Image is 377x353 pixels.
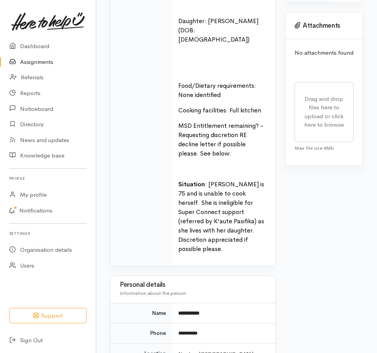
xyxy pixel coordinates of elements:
[120,281,266,289] h3: Personal details
[295,142,354,152] div: Max file size 4Mb
[178,82,256,99] font: Food/Dietary requirements: None identified
[295,22,354,30] h3: Attachments
[178,180,205,188] span: Situation
[9,308,87,324] button: Support
[304,95,344,129] span: Drag and drop files here to upload or click here to browse
[178,180,264,253] font: : [PERSON_NAME] is 75 and is unable to cook herself. She is ineligible for Super Connect support ...
[120,290,186,296] span: Information about the person
[178,122,263,157] font: MSD Entitlement remaining? - Requesting discretion RE decline letter if possible please. See below:
[178,17,258,43] font: Daughter: [PERSON_NAME] (DOB: [DEMOGRAPHIC_DATA])
[111,303,172,323] td: Name
[9,228,87,239] h6: Settings
[9,173,87,184] h6: Profile
[295,49,354,57] p: No attachments found
[178,106,261,114] font: Cooking facilities: Full kitchen
[111,323,172,344] td: Phone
